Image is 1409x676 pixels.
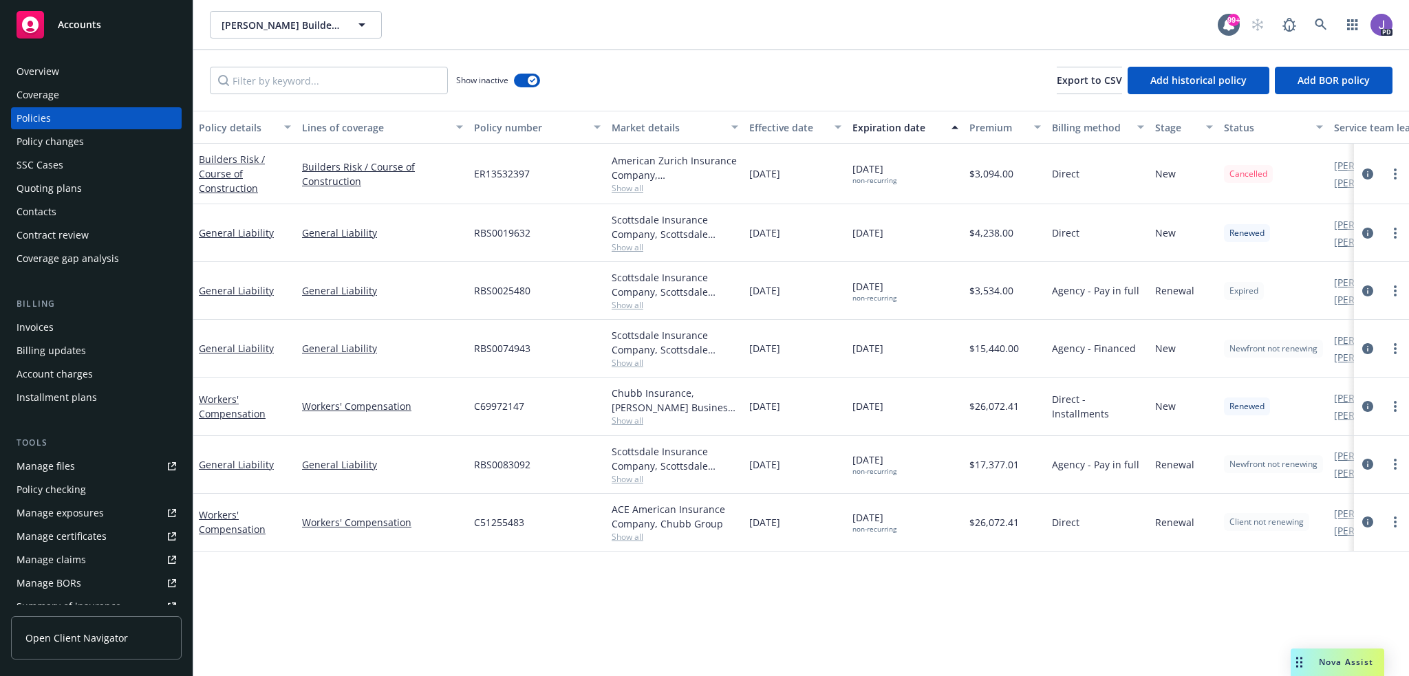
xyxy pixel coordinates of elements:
span: New [1155,341,1176,356]
div: Coverage [17,84,59,106]
a: Manage files [11,455,182,477]
span: Renewal [1155,283,1194,298]
span: Expired [1229,285,1258,297]
a: more [1387,398,1403,415]
span: Direct [1052,166,1079,181]
span: [DATE] [852,453,896,476]
a: General Liability [302,226,463,240]
span: Cancelled [1229,168,1267,180]
span: Newfront not renewing [1229,458,1317,470]
span: New [1155,399,1176,413]
a: circleInformation [1359,398,1376,415]
a: General Liability [199,226,274,239]
div: Overview [17,61,59,83]
a: circleInformation [1359,456,1376,472]
a: Installment plans [11,386,182,408]
a: circleInformation [1359,514,1376,530]
div: Scottsdale Insurance Company, Scottsdale Insurance Company (Nationwide), Shield Commercial Insura... [612,212,738,241]
span: Renewed [1229,400,1265,413]
div: Policy checking [17,479,86,501]
a: Policy checking [11,479,182,501]
span: Direct - Installments [1052,392,1144,421]
button: Effective date [744,111,847,144]
span: $3,094.00 [969,166,1013,181]
span: $15,440.00 [969,341,1019,356]
a: Coverage [11,84,182,106]
div: non-recurring [852,294,896,303]
button: Add BOR policy [1275,67,1392,94]
span: $4,238.00 [969,226,1013,240]
span: RBS0025480 [474,283,530,298]
a: General Liability [199,342,274,355]
div: Chubb Insurance, [PERSON_NAME] Business Services Inc., (BBSI) [612,386,738,415]
span: Show all [612,299,738,311]
a: Policy changes [11,131,182,153]
span: Agency - Pay in full [1052,283,1139,298]
span: [DATE] [749,515,780,530]
div: Policies [17,107,51,129]
a: Quoting plans [11,177,182,199]
a: Builders Risk / Course of Construction [199,153,265,195]
span: New [1155,166,1176,181]
a: General Liability [199,458,274,471]
a: Invoices [11,316,182,338]
span: RBS0019632 [474,226,530,240]
div: Status [1224,120,1308,135]
div: Manage files [17,455,75,477]
a: circleInformation [1359,225,1376,241]
div: Scottsdale Insurance Company, Scottsdale Insurance Company (Nationwide) [612,444,738,473]
span: Renewal [1155,457,1194,472]
a: General Liability [302,283,463,298]
a: more [1387,340,1403,357]
a: Workers' Compensation [199,393,266,420]
span: [DATE] [852,226,883,240]
a: more [1387,514,1403,530]
span: Nova Assist [1319,656,1373,668]
span: ER13532397 [474,166,530,181]
span: Add historical policy [1150,74,1247,87]
span: Show inactive [456,74,508,86]
a: Builders Risk / Course of Construction [302,160,463,188]
a: more [1387,225,1403,241]
span: Client not renewing [1229,516,1304,528]
button: Nova Assist [1291,648,1384,676]
a: Summary of insurance [11,596,182,618]
a: Contacts [11,201,182,223]
div: non-recurring [852,525,896,534]
a: Contract review [11,224,182,246]
a: Start snowing [1244,11,1271,39]
a: Search [1307,11,1335,39]
input: Filter by keyword... [210,67,448,94]
span: Add BOR policy [1298,74,1370,87]
a: Switch app [1339,11,1366,39]
div: Contacts [17,201,56,223]
span: [DATE] [852,399,883,413]
div: Contract review [17,224,89,246]
span: C51255483 [474,515,524,530]
span: $17,377.01 [969,457,1019,472]
a: Workers' Compensation [302,515,463,530]
a: circleInformation [1359,283,1376,299]
a: Billing updates [11,340,182,362]
a: General Liability [302,457,463,472]
span: Show all [612,531,738,543]
a: more [1387,283,1403,299]
a: Coverage gap analysis [11,248,182,270]
div: ACE American Insurance Company, Chubb Group [612,502,738,531]
div: Market details [612,120,723,135]
span: [DATE] [749,399,780,413]
span: Export to CSV [1057,74,1122,87]
a: Workers' Compensation [199,508,266,536]
div: Premium [969,120,1026,135]
a: General Liability [199,284,274,297]
div: Tools [11,436,182,450]
div: SSC Cases [17,154,63,176]
div: Policy details [199,120,276,135]
div: non-recurring [852,467,896,476]
a: Accounts [11,6,182,44]
div: Manage exposures [17,502,104,524]
button: Export to CSV [1057,67,1122,94]
span: [PERSON_NAME] Builders Inc. [222,18,341,32]
div: Effective date [749,120,826,135]
span: Renewal [1155,515,1194,530]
